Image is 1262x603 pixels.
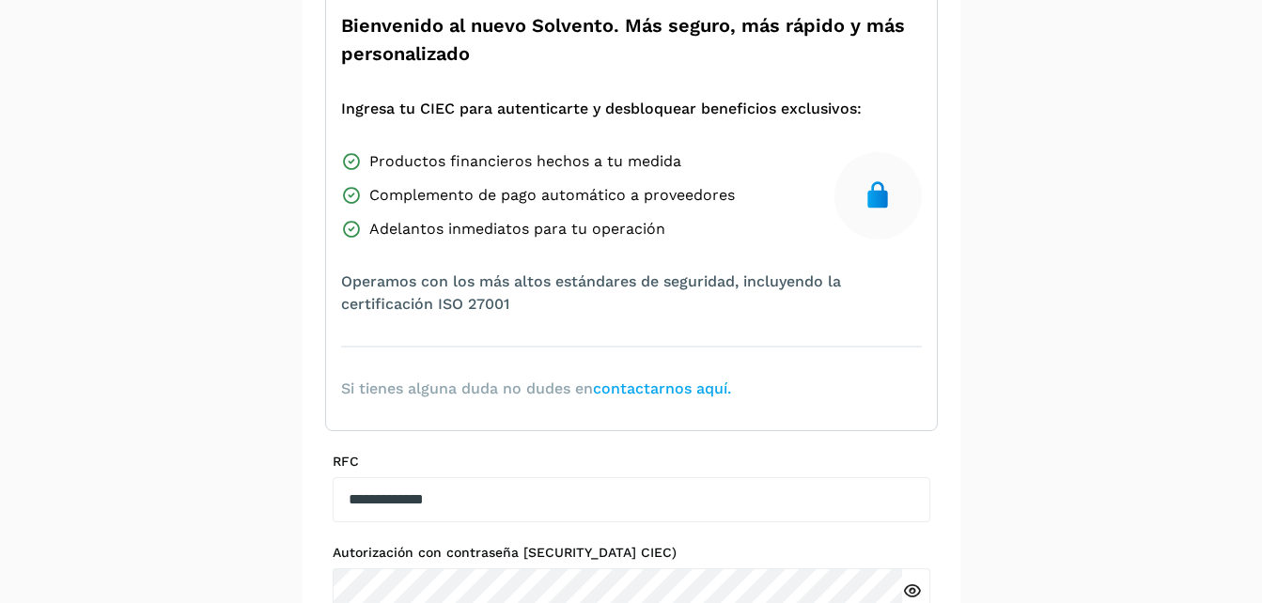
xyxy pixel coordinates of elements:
span: Bienvenido al nuevo Solvento. Más seguro, más rápido y más personalizado [341,11,922,68]
span: Ingresa tu CIEC para autenticarte y desbloquear beneficios exclusivos: [341,98,862,120]
label: RFC [333,454,930,470]
a: contactarnos aquí. [593,379,731,397]
span: Si tienes alguna duda no dudes en [341,378,731,400]
label: Autorización con contraseña [SECURITY_DATA] CIEC) [333,545,930,561]
span: Complemento de pago automático a proveedores [369,184,735,207]
img: secure [863,180,893,210]
span: Operamos con los más altos estándares de seguridad, incluyendo la certificación ISO 27001 [341,271,922,316]
span: Productos financieros hechos a tu medida [369,150,681,173]
span: Adelantos inmediatos para tu operación [369,218,665,240]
